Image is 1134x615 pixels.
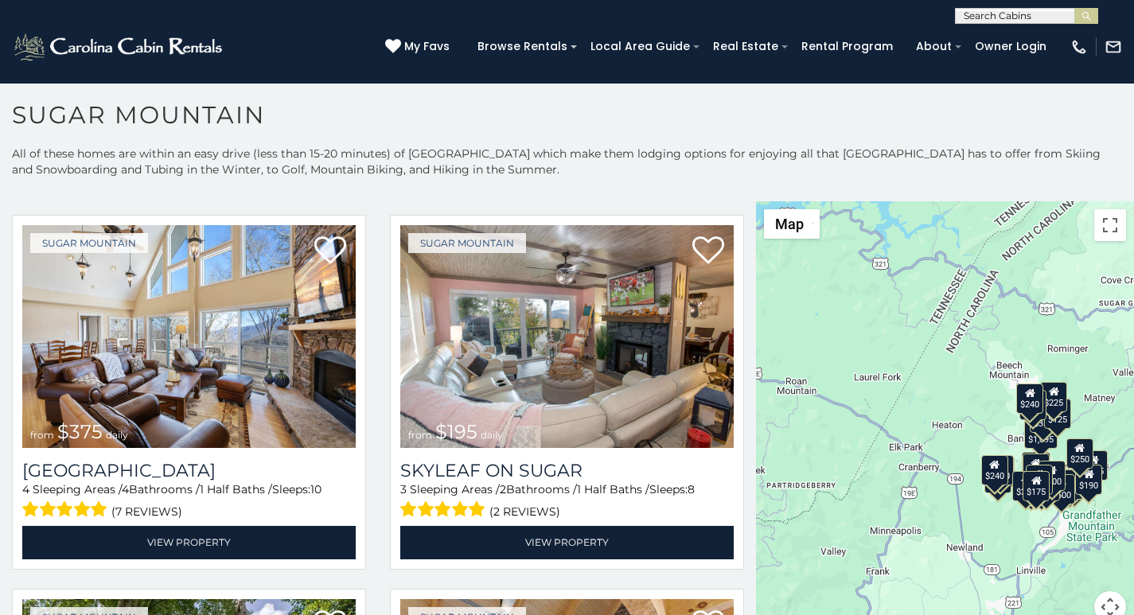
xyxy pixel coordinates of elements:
span: 1 Half Baths / [577,482,649,496]
a: Skyleaf on Sugar [400,460,734,481]
div: $190 [1075,465,1102,495]
button: Toggle fullscreen view [1094,209,1126,241]
div: $200 [1038,461,1065,491]
a: Sugar Mountain [408,233,526,253]
a: My Favs [385,38,454,56]
span: 10 [310,482,321,496]
div: $195 [1025,465,1052,495]
div: $195 [1055,469,1082,500]
img: Little Sugar Haven [22,225,356,449]
span: 3 [400,482,407,496]
span: 8 [688,482,695,496]
span: daily [481,429,503,441]
a: Local Area Guide [583,34,698,59]
a: Browse Rentals [470,34,575,59]
span: 1 Half Baths / [200,482,272,496]
a: Sugar Mountain [30,233,148,253]
span: $195 [435,420,477,443]
img: White-1-2.png [12,31,227,63]
div: $1,095 [1023,418,1057,449]
div: Sleeping Areas / Bathrooms / Sleeps: [400,481,734,522]
img: Skyleaf on Sugar [400,225,734,449]
a: Add to favorites [692,235,724,268]
span: Map [775,216,804,232]
div: $375 [1012,471,1039,501]
a: [GEOGRAPHIC_DATA] [22,460,356,481]
div: $240 [1016,383,1043,414]
div: $250 [1066,438,1093,469]
span: daily [106,429,128,441]
div: $170 [1019,390,1046,420]
div: Sleeping Areas / Bathrooms / Sleeps: [22,481,356,522]
div: $190 [1021,452,1048,482]
span: $375 [57,420,103,443]
button: Change map style [764,209,820,239]
div: $300 [1022,453,1049,484]
div: $225 [1040,382,1067,412]
div: $240 [980,455,1007,485]
span: 2 [500,482,506,496]
a: Skyleaf on Sugar from $195 daily [400,225,734,449]
h3: Little Sugar Haven [22,460,356,481]
a: Owner Login [967,34,1054,59]
span: My Favs [404,38,450,55]
a: Little Sugar Haven from $375 daily [22,225,356,449]
a: Real Estate [705,34,786,59]
img: mail-regular-white.png [1105,38,1122,56]
a: About [908,34,960,59]
div: $175 [1023,471,1050,501]
span: from [30,429,54,441]
a: View Property [400,526,734,559]
span: (7 reviews) [111,501,182,522]
div: $125 [1043,399,1070,429]
a: View Property [22,526,356,559]
img: phone-regular-white.png [1070,38,1088,56]
a: Rental Program [793,34,901,59]
span: (2 reviews) [489,501,560,522]
a: Add to favorites [314,235,346,268]
span: 4 [22,482,29,496]
span: 4 [122,482,129,496]
span: from [408,429,432,441]
div: $155 [1080,450,1107,481]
